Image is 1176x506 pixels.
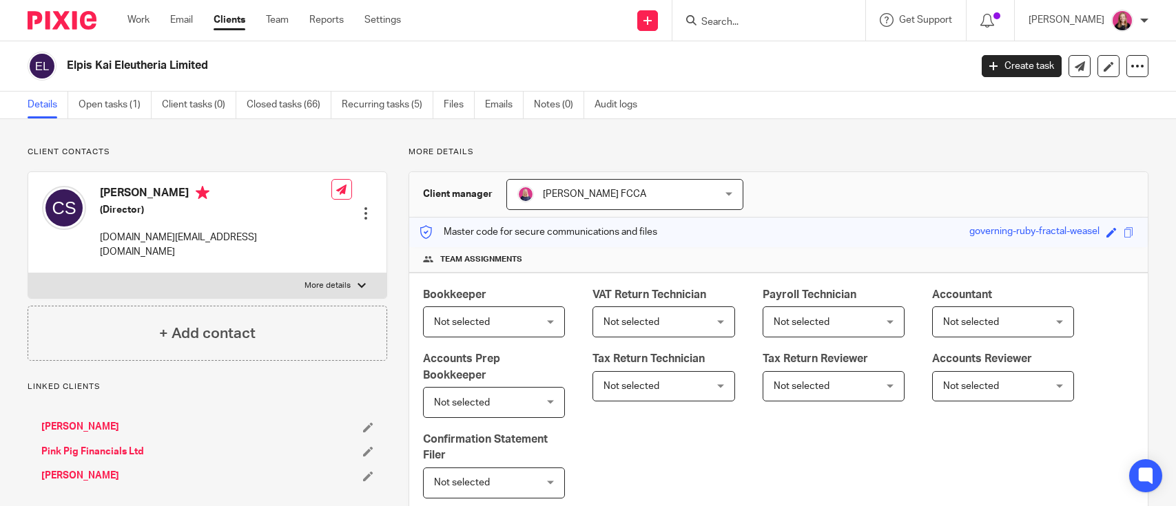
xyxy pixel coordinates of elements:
[423,353,500,380] span: Accounts Prep Bookkeeper
[364,13,401,27] a: Settings
[932,353,1032,364] span: Accounts Reviewer
[932,289,992,300] span: Accountant
[28,147,387,158] p: Client contacts
[41,445,144,458] a: Pink Pig Financials Ltd
[28,92,68,118] a: Details
[266,13,289,27] a: Team
[1111,10,1133,32] img: Team%20headshots.png
[485,92,524,118] a: Emails
[247,92,331,118] a: Closed tasks (66)
[159,323,256,344] h4: + Add contact
[28,11,96,30] img: Pixie
[982,55,1062,77] a: Create task
[67,59,782,73] h2: Elpis Kai Eleutheria Limited
[100,186,331,203] h4: [PERSON_NAME]
[100,231,331,259] p: [DOMAIN_NAME][EMAIL_ADDRESS][DOMAIN_NAME]
[434,317,490,327] span: Not selected
[434,398,490,408] span: Not selected
[774,381,829,391] span: Not selected
[774,317,829,327] span: Not selected
[595,92,648,118] a: Audit logs
[342,92,433,118] a: Recurring tasks (5)
[214,13,245,27] a: Clients
[604,317,659,327] span: Not selected
[28,381,387,392] p: Linked clients
[42,186,86,230] img: svg%3E
[41,469,119,483] a: [PERSON_NAME]
[534,92,584,118] a: Notes (0)
[28,52,56,81] img: svg%3E
[440,254,522,265] span: Team assignments
[100,203,331,217] h5: (Director)
[1029,13,1104,27] p: [PERSON_NAME]
[700,17,824,29] input: Search
[543,189,646,199] span: [PERSON_NAME] FCCA
[969,224,1100,240] div: governing-ruby-fractal-weasel
[79,92,152,118] a: Open tasks (1)
[309,13,344,27] a: Reports
[763,353,868,364] span: Tax Return Reviewer
[943,381,999,391] span: Not selected
[423,187,493,201] h3: Client manager
[162,92,236,118] a: Client tasks (0)
[592,353,705,364] span: Tax Return Technician
[409,147,1148,158] p: More details
[943,317,999,327] span: Not selected
[604,381,659,391] span: Not selected
[517,186,534,202] img: Cheryl%20Sharp%20FCCA.png
[196,186,209,200] i: Primary
[170,13,193,27] a: Email
[423,434,548,461] span: Confirmation Statement Filer
[444,92,475,118] a: Files
[592,289,706,300] span: VAT Return Technician
[423,289,486,300] span: Bookkeeper
[420,225,657,239] p: Master code for secure communications and files
[434,478,490,487] span: Not selected
[899,15,952,25] span: Get Support
[127,13,149,27] a: Work
[305,280,351,291] p: More details
[41,420,119,434] a: [PERSON_NAME]
[763,289,856,300] span: Payroll Technician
